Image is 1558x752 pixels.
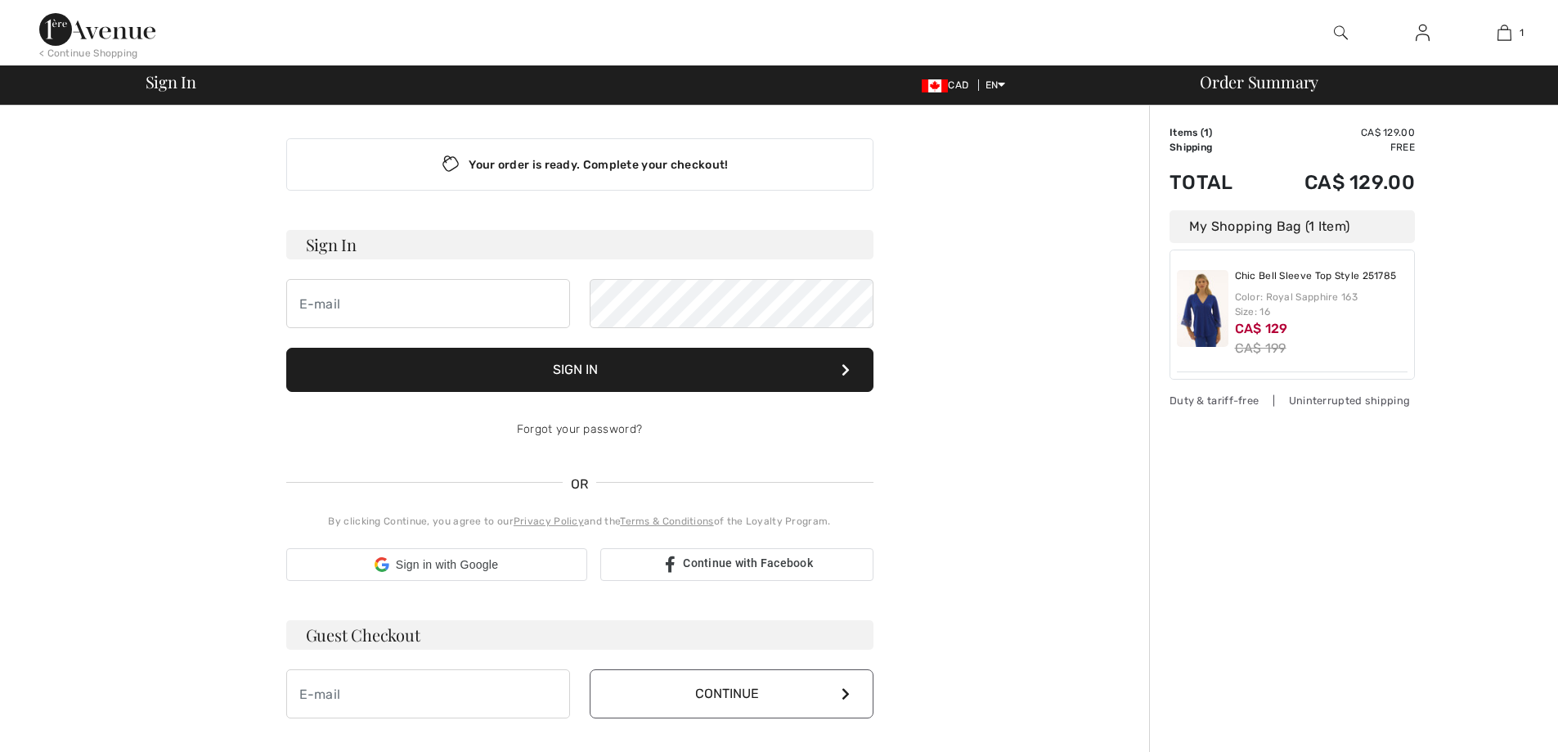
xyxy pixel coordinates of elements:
[1259,125,1415,140] td: CA$ 129.00
[1334,23,1348,43] img: search the website
[286,669,570,718] input: E-mail
[1170,125,1259,140] td: Items ( )
[39,13,155,46] img: 1ère Avenue
[620,516,713,527] a: Terms & Conditions
[286,548,587,581] div: Sign in with Google
[1259,155,1415,210] td: CA$ 129.00
[514,516,584,527] a: Privacy Policy
[286,279,570,328] input: E-mail
[1170,140,1259,155] td: Shipping
[683,556,813,570] span: Continue with Facebook
[1464,23,1544,43] a: 1
[1177,270,1228,347] img: Chic Bell Sleeve Top Style 251785
[1416,23,1430,43] img: My Info
[286,514,873,529] div: By clicking Continue, you agree to our and the of the Loyalty Program.
[922,79,948,92] img: Canadian Dollar
[286,620,873,650] h3: Guest Checkout
[1204,127,1209,138] span: 1
[986,79,1006,91] span: EN
[1180,74,1548,90] div: Order Summary
[922,79,975,91] span: CAD
[590,669,873,718] button: Continue
[286,230,873,259] h3: Sign In
[1170,393,1415,408] div: Duty & tariff-free | Uninterrupted shipping
[146,74,196,90] span: Sign In
[1235,270,1397,283] a: Chic Bell Sleeve Top Style 251785
[600,548,873,581] a: Continue with Facebook
[517,422,642,436] a: Forgot your password?
[1170,210,1415,243] div: My Shopping Bag (1 Item)
[1235,340,1286,356] s: CA$ 199
[1520,25,1524,40] span: 1
[39,46,138,61] div: < Continue Shopping
[286,138,873,191] div: Your order is ready. Complete your checkout!
[396,556,498,574] span: Sign in with Google
[1259,140,1415,155] td: Free
[1403,23,1443,43] a: Sign In
[286,348,873,392] button: Sign In
[563,475,597,494] span: OR
[1235,290,1408,319] div: Color: Royal Sapphire 163 Size: 16
[1170,155,1259,210] td: Total
[1235,321,1288,336] span: CA$ 129
[1497,23,1511,43] img: My Bag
